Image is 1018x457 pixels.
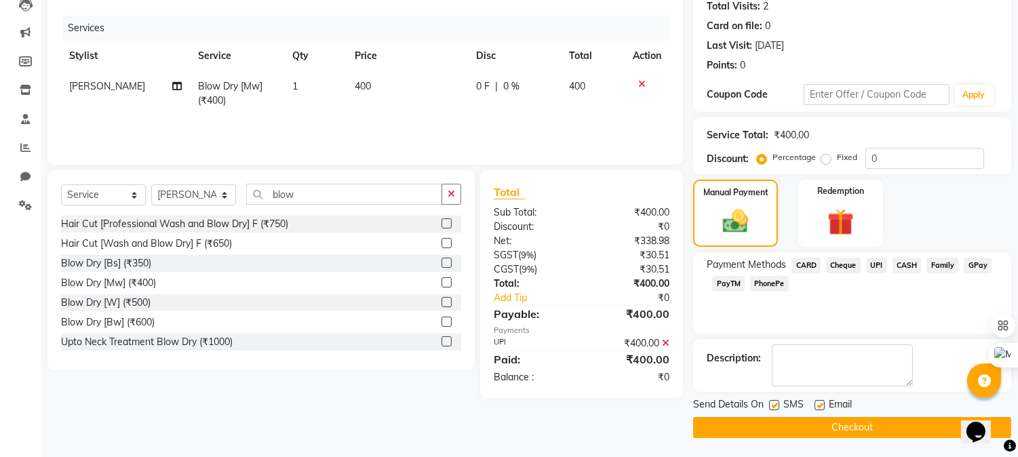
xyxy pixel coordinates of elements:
div: Card on file: [707,19,762,33]
input: Search or Scan [246,184,442,205]
span: Blow Dry [Mw] (₹400) [199,80,263,106]
span: 400 [570,80,586,92]
div: Outline [5,5,198,18]
label: Redemption [817,185,864,197]
span: CASH [893,258,922,273]
div: ( ) [484,248,582,262]
label: Font Size [5,82,47,94]
span: CGST [494,263,519,275]
div: Hair Cut [Professional Wash and Blow Dry] F (₹750) [61,217,288,231]
span: 0 % [503,79,520,94]
span: GPay [964,258,992,273]
th: Stylist [61,41,191,71]
span: 1 [292,80,298,92]
div: UPI [484,336,582,351]
span: PayTM [712,276,745,292]
a: Back to Top [20,18,73,29]
div: Discount: [484,220,582,234]
iframe: chat widget [961,403,1004,443]
label: Percentage [772,151,816,163]
div: Sub Total: [484,205,582,220]
span: Family [926,258,958,273]
div: ₹400.00 [582,205,680,220]
span: UPI [866,258,887,273]
span: Total [494,185,525,199]
span: 9% [522,264,534,275]
input: Enter Offer / Coupon Code [804,84,949,105]
div: Balance : [484,370,582,384]
div: Description: [707,351,761,365]
h3: Style [5,43,198,58]
span: | [495,79,498,94]
div: ₹30.51 [582,262,680,277]
div: Total: [484,277,582,291]
div: Payments [494,325,669,336]
div: Services [62,16,680,41]
div: ₹338.98 [582,234,680,248]
img: _gift.svg [819,205,862,239]
span: Email [829,397,852,414]
span: SMS [783,397,804,414]
span: 400 [355,80,371,92]
div: ₹30.51 [582,248,680,262]
span: CARD [791,258,821,273]
div: Last Visit: [707,39,752,53]
div: Blow Dry [Bw] (₹600) [61,315,155,330]
div: 0 [740,58,745,73]
button: Apply [955,85,994,105]
div: ₹0 [582,370,680,384]
button: Checkout [693,417,1011,438]
th: Service [191,41,285,71]
div: Discount: [707,152,749,166]
div: Hair Cut [Wash and Blow Dry] F (₹650) [61,237,232,251]
div: Blow Dry [Mw] (₹400) [61,276,156,290]
span: Send Details On [693,397,764,414]
div: 0 [765,19,770,33]
div: Coupon Code [707,87,804,102]
div: Points: [707,58,737,73]
div: ₹0 [598,291,680,305]
div: ( ) [484,262,582,277]
th: Price [347,41,468,71]
div: Paid: [484,351,582,367]
th: Total [562,41,625,71]
div: ₹400.00 [774,128,809,142]
div: Upto Neck Treatment Blow Dry (₹1000) [61,335,233,349]
img: _cash.svg [715,207,756,236]
span: Cheque [826,258,861,273]
div: Payable: [484,306,582,322]
div: ₹400.00 [582,336,680,351]
span: SGST [494,249,518,261]
div: Blow Dry [Bs] (₹350) [61,256,151,271]
th: Disc [468,41,561,71]
span: 0 F [476,79,490,94]
div: ₹400.00 [582,277,680,291]
div: Blow Dry [W] (₹500) [61,296,151,310]
div: Net: [484,234,582,248]
span: Payment Methods [707,258,786,272]
span: PhonePe [750,276,789,292]
div: Service Total: [707,128,768,142]
th: Qty [284,41,347,71]
span: 9% [521,250,534,260]
div: ₹400.00 [582,306,680,322]
label: Manual Payment [703,186,768,199]
a: Add Tip [484,291,598,305]
th: Action [625,41,669,71]
div: ₹0 [582,220,680,234]
div: [DATE] [755,39,784,53]
label: Fixed [837,151,857,163]
span: [PERSON_NAME] [69,80,145,92]
span: 16 px [16,94,38,106]
div: ₹400.00 [582,351,680,367]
